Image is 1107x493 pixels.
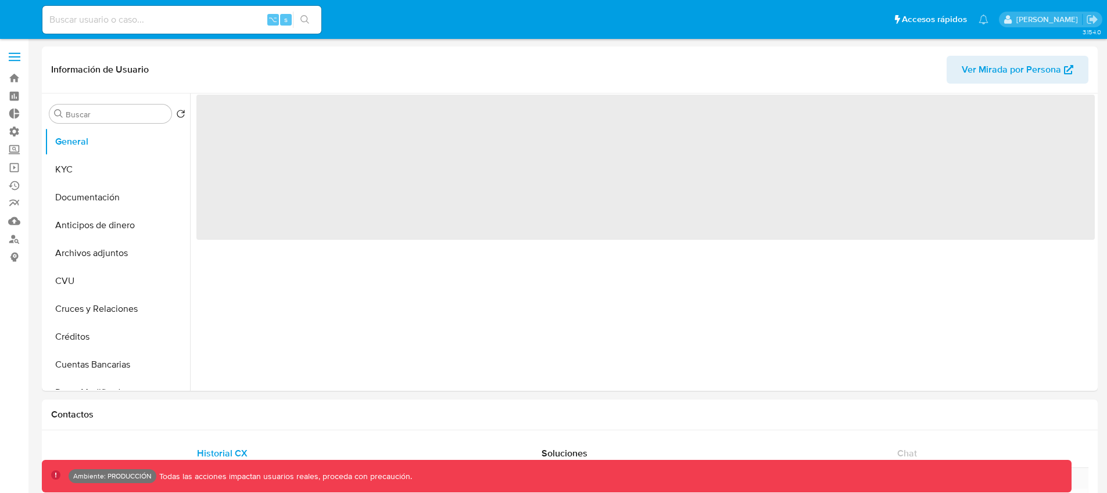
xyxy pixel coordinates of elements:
button: search-icon [293,12,317,28]
button: Créditos [45,323,190,351]
p: Todas las acciones impactan usuarios reales, proceda con precaución. [156,471,412,482]
button: Buscar [54,109,63,118]
button: Documentación [45,183,190,211]
h1: Contactos [51,409,1088,420]
p: Ambiente: PRODUCCIÓN [73,474,152,478]
p: federico.falavigna@mercadolibre.com [1016,14,1082,25]
button: CVU [45,267,190,295]
span: Accesos rápidos [902,13,967,26]
span: Historial CX [197,447,248,460]
button: Datos Modificados [45,379,190,406]
span: s [284,14,288,25]
input: Buscar usuario o caso... [42,12,321,27]
button: Cruces y Relaciones [45,295,190,323]
span: Ver Mirada por Persona [962,56,1061,84]
button: Archivos adjuntos [45,239,190,267]
button: KYC [45,156,190,183]
button: General [45,128,190,156]
input: Buscar [66,109,167,120]
a: Salir [1086,13,1098,26]
button: Anticipos de dinero [45,211,190,239]
button: Volver al orden por defecto [176,109,185,122]
span: Soluciones [542,447,587,460]
button: Ver Mirada por Persona [947,56,1088,84]
button: Cuentas Bancarias [45,351,190,379]
span: Chat [897,447,917,460]
a: Notificaciones [979,15,988,24]
h1: Información de Usuario [51,64,149,75]
span: ‌ [196,95,1095,240]
span: ⌥ [268,14,277,25]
